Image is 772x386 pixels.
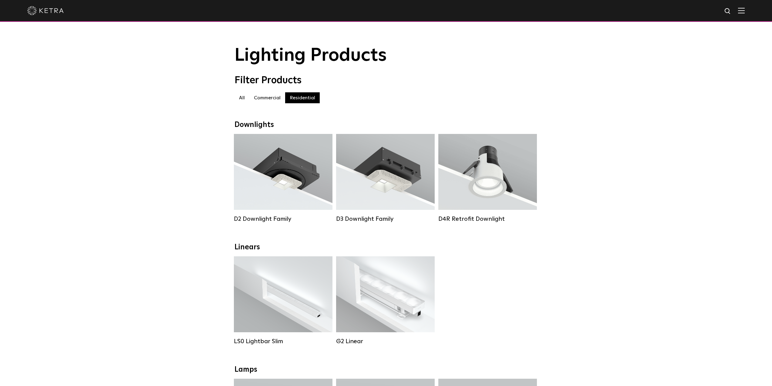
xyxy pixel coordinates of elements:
[336,134,435,223] a: D3 Downlight Family Lumen Output:700 / 900 / 1100Colors:White / Black / Silver / Bronze / Paintab...
[234,243,538,252] div: Linears
[234,121,538,129] div: Downlights
[438,215,537,223] div: D4R Retrofit Downlight
[336,338,435,345] div: G2 Linear
[234,338,332,345] div: LS0 Lightbar Slim
[27,6,64,15] img: ketra-logo-2019-white
[336,215,435,223] div: D3 Downlight Family
[234,365,538,374] div: Lamps
[234,46,387,65] span: Lighting Products
[438,134,537,223] a: D4R Retrofit Downlight Lumen Output:800Colors:White / BlackBeam Angles:15° / 25° / 40° / 60°Watta...
[234,134,332,223] a: D2 Downlight Family Lumen Output:1200Colors:White / Black / Gloss Black / Silver / Bronze / Silve...
[249,92,285,103] label: Commercial
[285,92,320,103] label: Residential
[738,8,745,13] img: Hamburger%20Nav.svg
[336,256,435,345] a: G2 Linear Lumen Output:400 / 700 / 1000Colors:WhiteBeam Angles:Flood / [GEOGRAPHIC_DATA] / Narrow...
[724,8,732,15] img: search icon
[234,75,538,86] div: Filter Products
[234,256,332,345] a: LS0 Lightbar Slim Lumen Output:200 / 350Colors:White / BlackControl:X96 Controller
[234,92,249,103] label: All
[234,215,332,223] div: D2 Downlight Family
